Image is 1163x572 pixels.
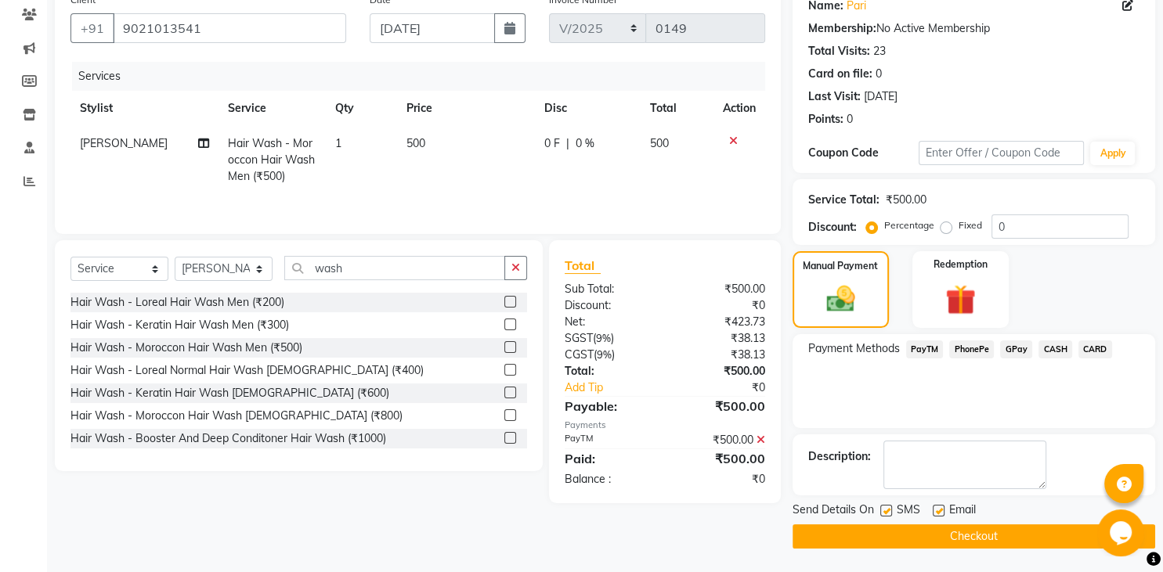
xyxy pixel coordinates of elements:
[808,20,876,37] div: Membership:
[949,340,994,358] span: PhonePe
[936,281,984,318] img: _gift.svg
[665,363,777,380] div: ₹500.00
[665,432,777,448] div: ₹500.00
[665,471,777,487] div: ₹0
[70,91,219,126] th: Stylist
[1090,142,1135,165] button: Apply
[906,340,944,358] span: PayTM
[565,347,594,362] span: CGST
[665,347,777,363] div: ₹38.13
[665,449,777,468] div: ₹500.00
[808,192,879,208] div: Service Total:
[70,294,284,311] div: Hair Wash - Loreal Hair Wash Men (₹200)
[808,340,900,357] span: Payment Methods
[1078,340,1112,358] span: CARD
[808,145,919,161] div: Coupon Code
[553,432,665,448] div: PayTM
[808,20,1140,37] div: No Active Membership
[864,88,898,105] div: [DATE]
[808,111,843,128] div: Points:
[553,363,665,380] div: Total:
[565,257,601,274] span: Total
[70,362,424,379] div: Hair Wash - Loreal Normal Hair Wash [DEMOGRAPHIC_DATA] (₹400)
[959,218,982,232] label: Fixed
[70,430,386,447] div: Hair Wash - Booster And Deep Conditoner Hair Wash (₹1000)
[406,136,425,150] span: 500
[886,192,926,208] div: ₹500.00
[793,524,1155,549] button: Checkout
[553,330,665,347] div: ( )
[665,314,777,330] div: ₹423.73
[535,91,641,126] th: Disc
[1097,509,1147,556] iframe: chat widget
[553,380,684,396] a: Add Tip
[873,43,886,59] div: 23
[553,297,665,314] div: Discount:
[596,332,611,344] span: 9%
[713,91,765,126] th: Action
[665,297,777,314] div: ₹0
[553,397,665,416] div: Payable:
[803,259,878,273] label: Manual Payment
[70,13,114,43] button: +91
[919,141,1085,165] input: Enter Offer / Coupon Code
[326,91,397,126] th: Qty
[565,419,765,432] div: Payments
[1038,340,1072,358] span: CASH
[876,66,882,82] div: 0
[897,502,920,521] span: SMS
[397,91,535,126] th: Price
[553,347,665,363] div: ( )
[808,448,871,465] div: Description:
[808,43,870,59] div: Total Visits:
[70,317,289,333] div: Hair Wash - Keratin Hair Wash Men (₹300)
[808,219,857,236] div: Discount:
[80,136,168,150] span: [PERSON_NAME]
[793,502,874,521] span: Send Details On
[808,66,872,82] div: Card on file:
[219,91,326,126] th: Service
[650,136,669,150] span: 500
[597,348,612,361] span: 9%
[553,449,665,468] div: Paid:
[113,13,346,43] input: Search by Name/Mobile/Email/Code
[70,340,302,356] div: Hair Wash - Moroccon Hair Wash Men (₹500)
[70,408,403,424] div: Hair Wash - Moroccon Hair Wash [DEMOGRAPHIC_DATA] (₹800)
[566,135,569,152] span: |
[884,218,934,232] label: Percentage
[934,257,988,272] label: Redemption
[818,282,864,315] img: _cash.svg
[565,331,593,345] span: SGST
[553,281,665,297] div: Sub Total:
[665,281,777,297] div: ₹500.00
[70,385,389,401] div: Hair Wash - Keratin Hair Wash [DEMOGRAPHIC_DATA] (₹600)
[284,256,505,280] input: Search or Scan
[641,91,713,126] th: Total
[72,62,777,91] div: Services
[335,136,341,150] span: 1
[544,135,560,152] span: 0 F
[665,397,777,416] div: ₹500.00
[808,88,861,105] div: Last Visit:
[665,330,777,347] div: ₹38.13
[228,136,315,183] span: Hair Wash - Moroccon Hair Wash Men (₹500)
[847,111,853,128] div: 0
[576,135,594,152] span: 0 %
[1000,340,1032,358] span: GPay
[553,314,665,330] div: Net:
[553,471,665,487] div: Balance :
[684,380,777,396] div: ₹0
[949,502,976,521] span: Email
